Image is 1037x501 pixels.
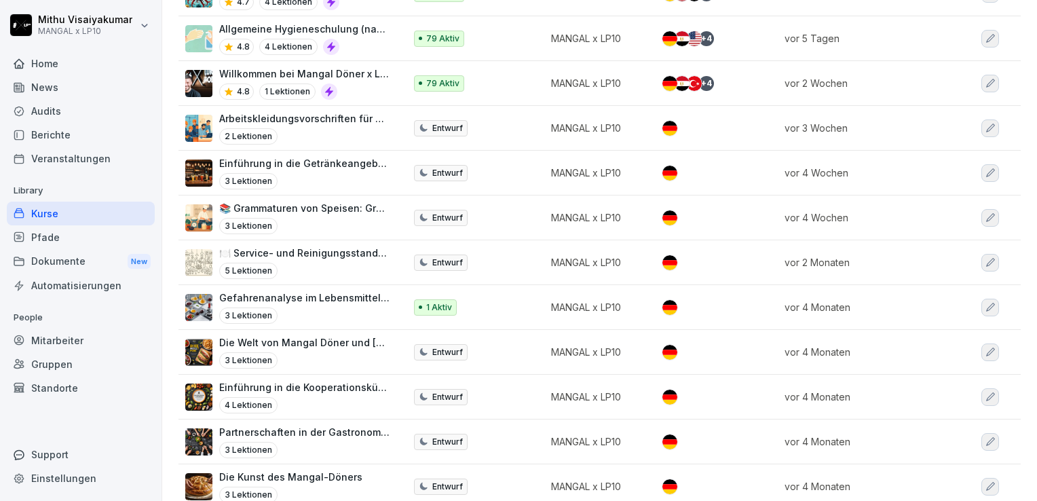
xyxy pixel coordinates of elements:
p: vor 2 Monaten [785,255,943,270]
p: 3 Lektionen [219,442,278,458]
a: Audits [7,99,155,123]
p: vor 4 Wochen [785,210,943,225]
p: Entwurf [432,212,463,224]
p: vor 2 Wochen [785,76,943,90]
p: 2 Lektionen [219,128,278,145]
p: MANGAL x LP10 [38,26,132,36]
a: Automatisierungen [7,274,155,297]
img: de.svg [662,390,677,405]
img: of19zgqhpx5p3mxlgwabtxq4.png [185,339,212,366]
p: MANGAL x LP10 [551,300,639,314]
p: Die Welt von Mangal Döner und [PERSON_NAME] [219,335,391,350]
a: Veranstaltungen [7,147,155,170]
a: Kurse [7,202,155,225]
p: MANGAL x LP10 [551,121,639,135]
p: Einführung in die Kooperationsküche: Mangal Döner und [PERSON_NAME] [219,380,391,394]
img: fb1gkfo6bfjiaopu91h9jktb.png [185,115,212,142]
p: Partnerschaften in der Gastronomie: Markenbildung und Finanzierung [219,425,391,439]
img: jrdue53c5rkis7kn1xe86apm.png [185,384,212,411]
p: vor 4 Monaten [785,345,943,359]
img: de.svg [662,166,677,181]
a: Standorte [7,376,155,400]
p: Die Kunst des Mangal-Döners [219,470,362,484]
p: vor 5 Tagen [785,31,943,45]
p: vor 3 Wochen [785,121,943,135]
p: 1 Aktiv [426,301,452,314]
p: 3 Lektionen [219,173,278,189]
p: 1 Lektionen [259,83,316,100]
p: Einführung in die Getränkeangebot bei Mangal Döner [219,156,391,170]
p: MANGAL x LP10 [551,479,639,494]
p: 3 Lektionen [219,218,278,234]
img: de.svg [662,210,677,225]
p: 🍽️ Service- und Reinigungsstandards im MANGAL X [PERSON_NAME] Restaurant [219,246,391,260]
p: Entwurf [432,436,463,448]
img: x022m68my2ctsma9dgr7k5hg.png [185,70,212,97]
p: MANGAL x LP10 [551,76,639,90]
img: de.svg [662,300,677,315]
p: People [7,307,155,329]
p: Entwurf [432,257,463,269]
a: Einstellungen [7,466,155,490]
img: de.svg [662,479,677,494]
div: New [128,254,151,270]
p: 79 Aktiv [426,77,459,90]
a: Pfade [7,225,155,249]
img: gd2h0q9167qkhd7mhg4tx3a5.png [185,249,212,276]
img: esx43y74kcjxmaf7t7pctiic.png [185,428,212,456]
img: eg.svg [675,31,690,46]
img: de.svg [662,434,677,449]
p: Arbeitskleidungsvorschriften für Mitarbeiter [219,111,391,126]
p: MANGAL x LP10 [551,345,639,359]
p: MANGAL x LP10 [551,434,639,449]
p: vor 4 Wochen [785,166,943,180]
div: Mitarbeiter [7,329,155,352]
p: vor 4 Monaten [785,479,943,494]
p: 4.8 [237,41,250,53]
p: Entwurf [432,346,463,358]
p: Entwurf [432,481,463,493]
p: Library [7,180,155,202]
img: us.svg [687,31,702,46]
a: Gruppen [7,352,155,376]
div: + 4 [699,76,714,91]
p: Entwurf [432,122,463,134]
img: eg.svg [675,76,690,91]
p: 4 Lektionen [259,39,318,55]
a: DokumenteNew [7,249,155,274]
p: Entwurf [432,167,463,179]
img: de.svg [662,121,677,136]
img: de.svg [662,255,677,270]
img: gxsnf7ygjsfsmxd96jxi4ufn.png [185,25,212,52]
p: vor 4 Monaten [785,390,943,404]
img: tr.svg [687,76,702,91]
p: 3 Lektionen [219,308,278,324]
p: 📚 Grammaturen von Speisen: Grundlagen für Mitarbeiter [219,201,391,215]
p: 4.8 [237,86,250,98]
p: 79 Aktiv [426,33,459,45]
img: de.svg [662,76,677,91]
img: tw7xie93ode41vc5dz5iczr5.png [185,294,212,321]
p: MANGAL x LP10 [551,255,639,270]
p: 4 Lektionen [219,397,278,413]
p: Gefahrenanalyse im Lebensmittelbetrieb [219,291,391,305]
a: Home [7,52,155,75]
img: hrooaq08pu8a7t8j1istvdhr.png [185,160,212,187]
div: Dokumente [7,249,155,274]
p: MANGAL x LP10 [551,390,639,404]
p: Willkommen bei Mangal Döner x LP10 [219,67,391,81]
a: News [7,75,155,99]
p: 5 Lektionen [219,263,278,279]
img: ly2u2rezy1sup2jq13yby7bk.png [185,204,212,231]
div: Support [7,443,155,466]
p: Entwurf [432,391,463,403]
